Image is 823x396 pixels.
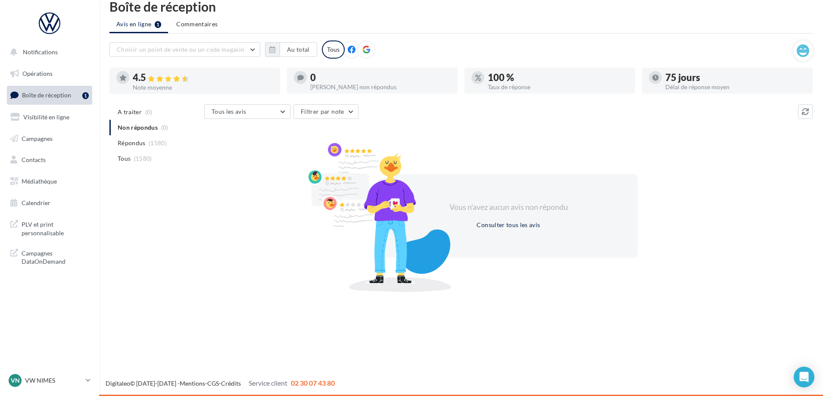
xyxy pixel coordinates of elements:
span: Médiathèque [22,178,57,185]
a: Contacts [5,151,94,169]
span: Visibilité en ligne [23,113,69,121]
div: Vous n'avez aucun avis non répondu [434,202,583,213]
span: Répondus [118,139,146,147]
a: Campagnes DataOnDemand [5,244,94,269]
span: Calendrier [22,199,50,206]
span: PLV et print personnalisable [22,218,89,237]
span: Opérations [22,70,53,77]
a: PLV et print personnalisable [5,215,94,240]
span: Choisir un point de vente ou un code magasin [117,46,244,53]
a: Campagnes [5,130,94,148]
div: Taux de réponse [488,84,628,90]
button: Consulter tous les avis [473,220,543,230]
span: Contacts [22,156,46,163]
button: Choisir un point de vente ou un code magasin [109,42,260,57]
span: Tous [118,154,131,163]
button: Au total [280,42,317,57]
div: 4.5 [133,73,273,83]
span: Commentaires [176,20,218,28]
a: Mentions [180,380,205,387]
a: Médiathèque [5,172,94,190]
div: 75 jours [665,73,806,82]
span: 02 30 07 43 80 [291,379,335,387]
div: Délai de réponse moyen [665,84,806,90]
span: Campagnes DataOnDemand [22,247,89,266]
a: VN VW NIMES [7,372,92,389]
div: Tous [322,41,345,59]
span: Campagnes [22,134,53,142]
span: VN [11,376,20,385]
div: 1 [82,92,89,99]
div: [PERSON_NAME] non répondus [310,84,451,90]
button: Au total [265,42,317,57]
a: Visibilité en ligne [5,108,94,126]
span: Boîte de réception [22,91,71,99]
span: (1580) [134,155,152,162]
div: 100 % [488,73,628,82]
a: Calendrier [5,194,94,212]
span: (1580) [149,140,167,147]
a: Boîte de réception1 [5,86,94,104]
span: Service client [249,379,287,387]
a: Crédits [221,380,241,387]
a: CGS [207,380,219,387]
div: Note moyenne [133,84,273,90]
span: Notifications [23,48,58,56]
p: VW NIMES [25,376,82,385]
span: Tous les avis [212,108,246,115]
button: Filtrer par note [293,104,359,119]
button: Notifications [5,43,90,61]
a: Digitaleo [106,380,130,387]
span: (0) [145,109,153,115]
a: Opérations [5,65,94,83]
div: Open Intercom Messenger [794,367,814,387]
div: 0 [310,73,451,82]
button: Tous les avis [204,104,290,119]
span: © [DATE]-[DATE] - - - [106,380,335,387]
span: A traiter [118,108,142,116]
